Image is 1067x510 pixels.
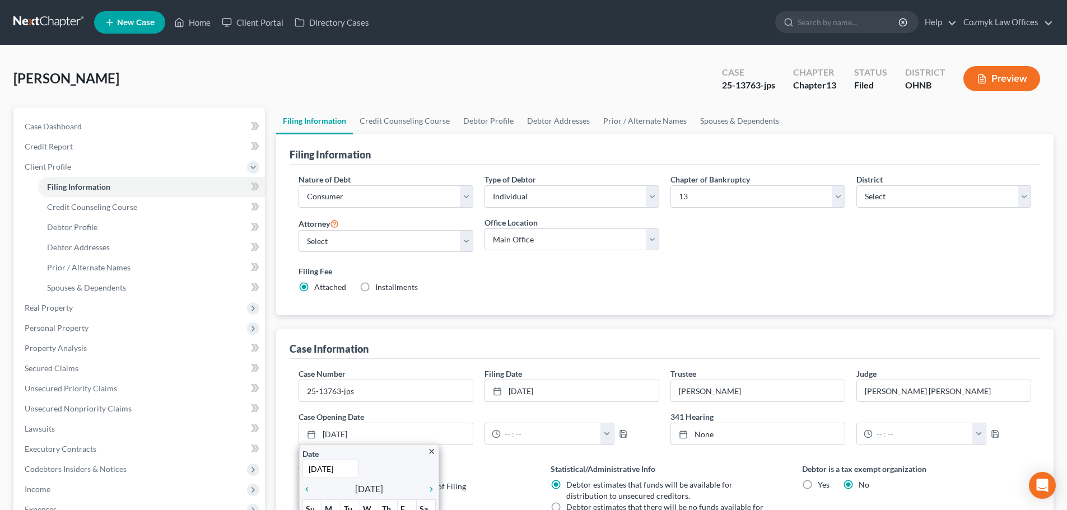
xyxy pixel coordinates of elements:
[25,424,55,433] span: Lawsuits
[427,445,436,457] a: close
[47,222,97,232] span: Debtor Profile
[421,485,436,494] i: chevron_right
[25,323,88,333] span: Personal Property
[421,482,436,495] a: chevron_right
[38,217,265,237] a: Debtor Profile
[859,480,869,489] span: No
[16,137,265,157] a: Credit Report
[355,482,383,495] span: [DATE]
[958,12,1053,32] a: Cozmyk Law Offices
[25,303,73,312] span: Real Property
[314,282,346,292] span: Attached
[1029,472,1056,499] div: Open Intercom Messenger
[117,18,155,27] span: New Case
[693,107,786,134] a: Spouses & Dependents
[551,463,780,475] label: Statistical/Administrative Info
[38,237,265,258] a: Debtor Addresses
[38,197,265,217] a: Credit Counseling Course
[485,380,659,401] a: [DATE]
[47,283,126,292] span: Spouses & Dependents
[484,217,538,228] label: Office Location
[276,107,353,134] a: Filing Information
[25,162,71,171] span: Client Profile
[299,265,1031,277] label: Filing Fee
[47,182,110,191] span: Filing Information
[16,439,265,459] a: Executory Contracts
[484,368,522,380] label: Filing Date
[665,411,1037,423] label: 341 Hearing
[566,480,733,500] span: Debtor estimates that funds will be available for distribution to unsecured creditors.
[25,121,82,131] span: Case Dashboard
[299,368,346,380] label: Case Number
[818,480,830,489] span: Yes
[302,482,317,495] a: chevron_left
[299,423,473,445] a: [DATE]
[302,448,319,460] label: Date
[25,404,132,413] span: Unsecured Nonpriority Claims
[25,444,96,453] span: Executory Contracts
[290,148,371,161] div: Filing Information
[826,79,836,90] span: 13
[299,463,528,476] label: Version of legal data applied to case
[25,464,127,474] span: Codebtors Insiders & Notices
[802,463,1031,475] label: Debtor is a tax exempt organization
[290,342,369,355] div: Case Information
[293,411,665,423] label: Case Opening Date
[456,107,520,134] a: Debtor Profile
[597,107,693,134] a: Prior / Alternate Names
[854,79,887,92] div: Filed
[16,358,265,378] a: Secured Claims
[25,343,87,353] span: Property Analysis
[302,485,317,494] i: chevron_left
[299,174,351,185] label: Nature of Debt
[299,217,339,230] label: Attorney
[857,380,1031,401] input: --
[16,378,265,399] a: Unsecured Priority Claims
[47,242,110,252] span: Debtor Addresses
[38,177,265,197] a: Filing Information
[25,484,50,494] span: Income
[722,79,775,92] div: 25-13763-jps
[38,258,265,278] a: Prior / Alternate Names
[963,66,1040,91] button: Preview
[216,12,289,32] a: Client Portal
[353,107,456,134] a: Credit Counseling Course
[671,380,845,401] input: --
[722,66,775,79] div: Case
[919,12,957,32] a: Help
[427,447,436,456] i: close
[16,399,265,419] a: Unsecured Nonpriority Claims
[169,12,216,32] a: Home
[25,383,117,393] span: Unsecured Priority Claims
[854,66,887,79] div: Status
[25,142,73,151] span: Credit Report
[671,423,845,445] a: None
[302,460,358,478] input: 1/1/2013
[856,368,877,380] label: Judge
[38,278,265,298] a: Spouses & Dependents
[905,79,945,92] div: OHNB
[13,70,119,86] span: [PERSON_NAME]
[793,79,836,92] div: Chapter
[798,12,900,32] input: Search by name...
[670,368,696,380] label: Trustee
[856,174,883,185] label: District
[289,12,375,32] a: Directory Cases
[419,481,466,491] span: Date of Filing
[47,202,137,212] span: Credit Counseling Course
[16,116,265,137] a: Case Dashboard
[25,363,78,373] span: Secured Claims
[501,423,601,445] input: -- : --
[47,263,131,272] span: Prior / Alternate Names
[484,174,536,185] label: Type of Debtor
[375,282,418,292] span: Installments
[873,423,973,445] input: -- : --
[905,66,945,79] div: District
[16,338,265,358] a: Property Analysis
[16,419,265,439] a: Lawsuits
[299,380,473,401] input: Enter case number...
[670,174,750,185] label: Chapter of Bankruptcy
[520,107,597,134] a: Debtor Addresses
[793,66,836,79] div: Chapter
